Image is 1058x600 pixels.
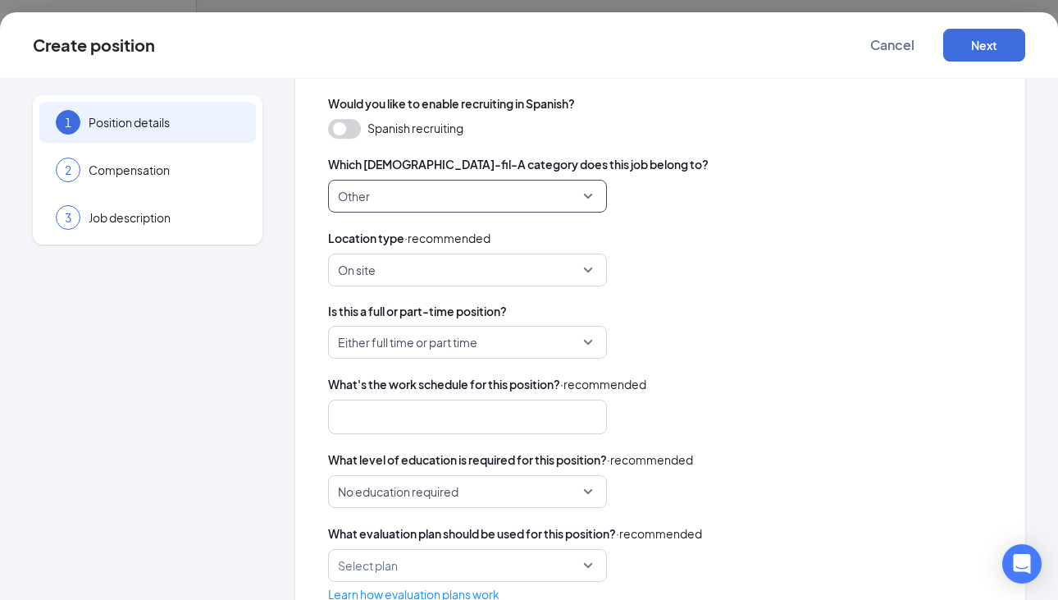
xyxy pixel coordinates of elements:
span: Spanish recruiting [367,119,463,137]
span: Cancel [870,37,914,53]
span: 3 [65,209,71,226]
button: Cancel [851,29,933,62]
span: No education required [338,476,458,507]
span: Other [338,181,370,212]
span: · recommended [404,229,490,247]
span: Which [DEMOGRAPHIC_DATA]-fil-A category does this job belong to? [328,155,709,173]
span: Either full time or part time [338,327,477,358]
button: Next [943,29,1025,62]
span: Job description [89,209,239,226]
span: Location type [328,229,404,247]
div: Open Intercom Messenger [1002,544,1042,584]
span: · recommended [607,451,693,469]
div: Create position [33,36,155,54]
span: Is this a full or part-time position? [328,303,992,319]
span: What evaluation plan should be used for this position? [328,524,616,543]
span: What level of education is required for this position? [328,451,607,469]
span: · recommended [616,524,702,543]
span: Position details [89,114,239,131]
span: · recommended [560,375,646,393]
span: 1 [65,114,71,131]
span: 2 [65,162,71,178]
span: Compensation [89,162,239,178]
span: Would you like to enable recruiting in Spanish? [328,94,575,112]
span: On site [338,254,376,286]
span: What's the work schedule for this position? [328,375,560,393]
